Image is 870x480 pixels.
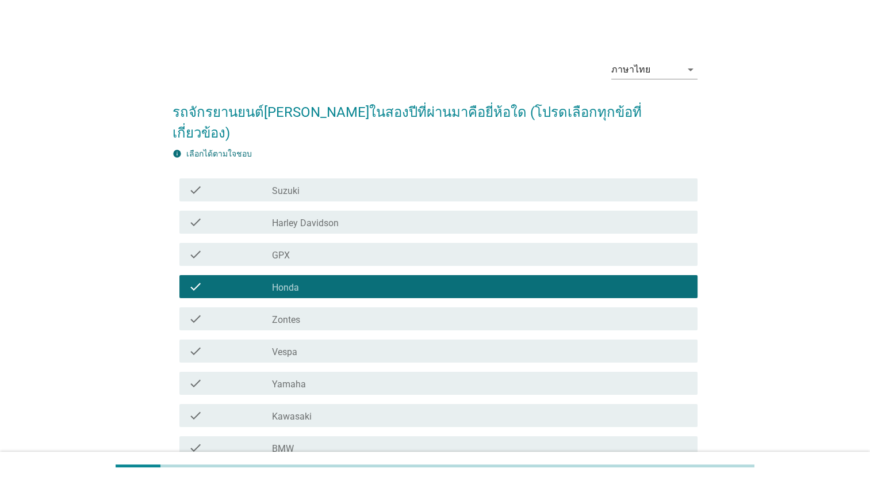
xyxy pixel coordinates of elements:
[189,409,202,422] i: check
[173,149,182,158] i: info
[186,149,252,158] label: เลือกได้ตามใจชอบ
[189,215,202,229] i: check
[189,344,202,358] i: check
[272,218,339,229] label: Harley Davidson
[272,250,290,261] label: GPX
[272,443,294,455] label: BMW
[189,312,202,326] i: check
[611,64,650,75] div: ภาษาไทย
[272,185,300,197] label: Suzuki
[684,63,697,77] i: arrow_drop_down
[189,183,202,197] i: check
[189,247,202,261] i: check
[173,90,697,143] h2: รถจักรยานยนต์[PERSON_NAME]ในสองปีที่ผ่านมาคือยี่ห้อใด (โปรดเลือกทุกข้อที่เกี่ยวข้อง)
[272,411,312,422] label: Kawasaki
[189,376,202,390] i: check
[272,379,306,390] label: Yamaha
[189,280,202,294] i: check
[189,441,202,455] i: check
[272,282,299,294] label: Honda
[272,346,297,358] label: Vespa
[272,314,300,326] label: Zontes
